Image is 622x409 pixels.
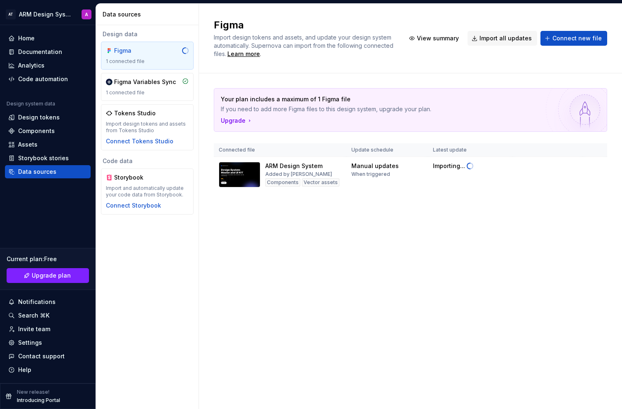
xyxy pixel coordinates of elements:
div: Storybook stories [18,154,69,162]
span: Import all updates [479,34,532,42]
div: Analytics [18,61,44,70]
th: Latest update [428,143,512,157]
div: Added by [PERSON_NAME] [265,171,332,178]
div: Tokens Studio [114,109,156,117]
div: 1 connected file [106,58,189,65]
a: Data sources [5,165,91,178]
div: Code automation [18,75,68,83]
div: Storybook [114,173,154,182]
div: When triggered [351,171,390,178]
h2: Figma [214,19,395,32]
a: Documentation [5,45,91,58]
th: Connected file [214,143,346,157]
div: Help [18,366,31,374]
div: 1 connected file [106,89,189,96]
button: Import all updates [468,31,537,46]
button: Upgrade plan [7,268,89,283]
div: Invite team [18,325,50,333]
button: Connect Tokens Studio [106,137,173,145]
a: Analytics [5,59,91,72]
div: Notifications [18,298,56,306]
div: ARM Design System [19,10,72,19]
button: Help [5,363,91,376]
div: A [85,11,88,18]
button: Contact support [5,350,91,363]
span: Import design tokens and assets, and update your design system automatically. Supernova can impor... [214,34,395,57]
div: Figma [114,47,154,55]
button: Connect Storybook [106,201,161,210]
button: Notifications [5,295,91,309]
a: StorybookImport and automatically update your code data from Storybook.Connect Storybook [101,168,194,215]
div: Current plan : Free [7,255,89,263]
div: Assets [18,140,37,149]
a: Code automation [5,72,91,86]
a: Components [5,124,91,138]
div: Documentation [18,48,62,56]
p: New release! [17,389,49,395]
span: Connect new file [552,34,602,42]
a: Invite team [5,323,91,336]
span: . [226,51,261,57]
span: View summary [417,34,459,42]
div: Code data [101,157,194,165]
div: Data sources [103,10,195,19]
p: Your plan includes a maximum of 1 Figma file [221,95,542,103]
div: Import design tokens and assets from Tokens Studio [106,121,189,134]
div: Figma Variables Sync [114,78,176,86]
div: Home [18,34,35,42]
div: ARM Design System [265,162,323,170]
div: Settings [18,339,42,347]
div: Design system data [7,100,55,107]
div: Design tokens [18,113,60,122]
th: Update schedule [346,143,428,157]
a: Home [5,32,91,45]
button: Search ⌘K [5,309,91,322]
button: View summary [405,31,464,46]
div: Contact support [18,352,65,360]
div: Import and automatically update your code data from Storybook. [106,185,189,198]
div: Data sources [18,168,56,176]
div: Importing... [433,162,465,170]
div: Manual updates [351,162,399,170]
a: Tokens StudioImport design tokens and assets from Tokens StudioConnect Tokens Studio [101,104,194,150]
div: Vector assets [302,178,339,187]
button: Upgrade [221,117,253,125]
div: Search ⌘K [18,311,49,320]
button: ATARM Design SystemA [2,5,94,23]
p: If you need to add more Figma files to this design system, upgrade your plan. [221,105,542,113]
a: Settings [5,336,91,349]
a: Storybook stories [5,152,91,165]
div: Design data [101,30,194,38]
a: Assets [5,138,91,151]
button: Connect new file [540,31,607,46]
p: Introducing Portal [17,397,60,404]
div: AT [6,9,16,19]
div: Components [18,127,55,135]
a: Learn more [227,50,260,58]
div: Components [265,178,300,187]
a: Design tokens [5,111,91,124]
a: Figma1 connected file [101,42,194,70]
span: Upgrade plan [32,271,71,280]
a: Figma Variables Sync1 connected file [101,73,194,101]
